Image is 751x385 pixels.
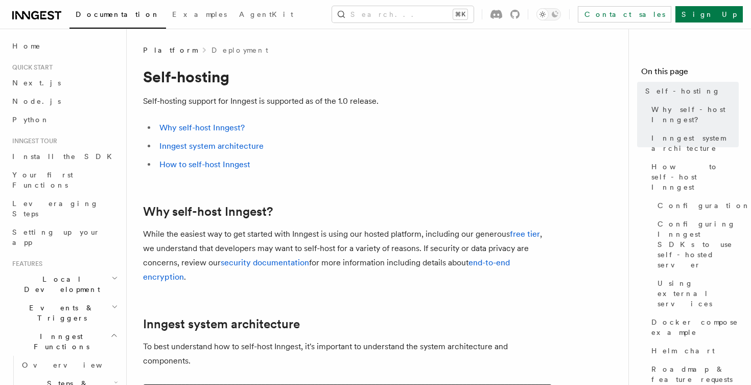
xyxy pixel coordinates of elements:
a: Overview [18,356,120,374]
a: Examples [166,3,233,28]
button: Local Development [8,270,120,299]
a: Inngest system architecture [159,141,264,151]
a: How to self-host Inngest [159,160,250,169]
span: Python [12,116,50,124]
span: Your first Functions [12,171,73,189]
span: Next.js [12,79,61,87]
a: Home [8,37,120,55]
a: Contact sales [578,6,671,22]
button: Search...⌘K [332,6,474,22]
span: Documentation [76,10,160,18]
a: Self-hosting [641,82,739,100]
span: Configuring Inngest SDKs to use self-hosted server [658,219,739,270]
span: Using external services [658,278,739,309]
a: AgentKit [233,3,299,28]
a: Docker compose example [647,313,739,342]
span: How to self-host Inngest [651,162,739,192]
span: Inngest system architecture [651,133,739,153]
span: Node.js [12,97,61,105]
span: Self-hosting [645,86,720,96]
a: Leveraging Steps [8,194,120,223]
span: Overview [22,361,127,369]
span: Inngest Functions [8,331,110,352]
a: Why self-host Inngest? [143,205,273,219]
a: Using external services [653,274,739,313]
a: Documentation [69,3,166,29]
span: Home [12,41,41,51]
a: Configuration [653,196,739,215]
a: Your first Functions [8,166,120,194]
p: While the easiest way to get started with Inngest is using our hosted platform, including our gen... [143,227,552,284]
span: Quick start [8,63,53,72]
a: security documentation [221,258,309,267]
span: Leveraging Steps [12,199,99,218]
button: Inngest Functions [8,327,120,356]
span: Inngest tour [8,137,57,145]
a: Setting up your app [8,223,120,252]
a: Why self-host Inngest? [647,100,739,129]
a: Node.js [8,92,120,110]
span: Platform [143,45,197,55]
span: Examples [172,10,227,18]
button: Toggle dark mode [536,8,561,20]
a: Configuring Inngest SDKs to use self-hosted server [653,215,739,274]
span: Docker compose example [651,317,739,337]
span: AgentKit [239,10,293,18]
a: Python [8,110,120,129]
a: Next.js [8,74,120,92]
h1: Self-hosting [143,67,552,86]
span: Roadmap & feature requests [651,364,739,384]
a: Sign Up [675,6,743,22]
span: Local Development [8,274,111,295]
span: Helm chart [651,346,715,356]
span: Install the SDK [12,152,118,161]
a: Deployment [212,45,268,55]
a: free tier [510,229,540,239]
button: Events & Triggers [8,299,120,327]
kbd: ⌘K [453,9,467,19]
span: Why self-host Inngest? [651,104,739,125]
span: Setting up your app [12,228,100,246]
span: Events & Triggers [8,303,111,323]
a: Inngest system architecture [647,129,739,157]
a: Helm chart [647,342,739,360]
h4: On this page [641,65,739,82]
a: Inngest system architecture [143,317,300,331]
span: Features [8,260,42,268]
a: How to self-host Inngest [647,157,739,196]
p: Self-hosting support for Inngest is supported as of the 1.0 release. [143,94,552,108]
p: To best understand how to self-host Inngest, it's important to understand the system architecture... [143,339,552,368]
a: Install the SDK [8,147,120,166]
span: Configuration [658,200,750,211]
a: Why self-host Inngest? [159,123,245,132]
